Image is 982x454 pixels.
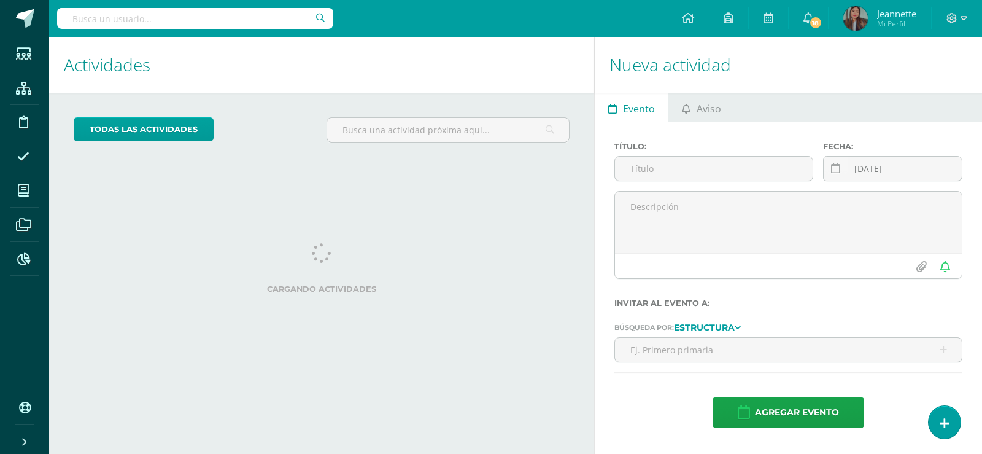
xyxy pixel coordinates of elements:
span: 18 [808,16,822,29]
input: Ej. Primero primaria [615,338,962,362]
input: Título [615,157,813,181]
a: Estructura [674,323,741,331]
label: Cargando actividades [74,284,570,294]
label: Título: [614,142,813,151]
label: Fecha: [823,142,962,151]
span: Búsqueda por: [614,323,674,332]
input: Busca una actividad próxima aquí... [327,118,569,142]
span: Mi Perfil [877,18,916,29]
button: Agregar evento [713,397,864,428]
h1: Actividades [64,37,579,93]
input: Busca un usuario... [57,8,333,29]
input: Fecha de entrega [824,157,962,181]
span: Jeannette [877,7,916,20]
span: Aviso [697,94,721,123]
img: e0e3018be148909e9b9cf69bbfc1c52d.png [843,6,868,31]
label: Invitar al evento a: [614,299,962,308]
a: Evento [595,93,668,122]
span: Evento [623,94,655,123]
a: todas las Actividades [74,117,214,141]
h1: Nueva actividad [609,37,967,93]
span: Agregar evento [755,397,839,428]
strong: Estructura [674,322,735,333]
a: Aviso [668,93,734,122]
